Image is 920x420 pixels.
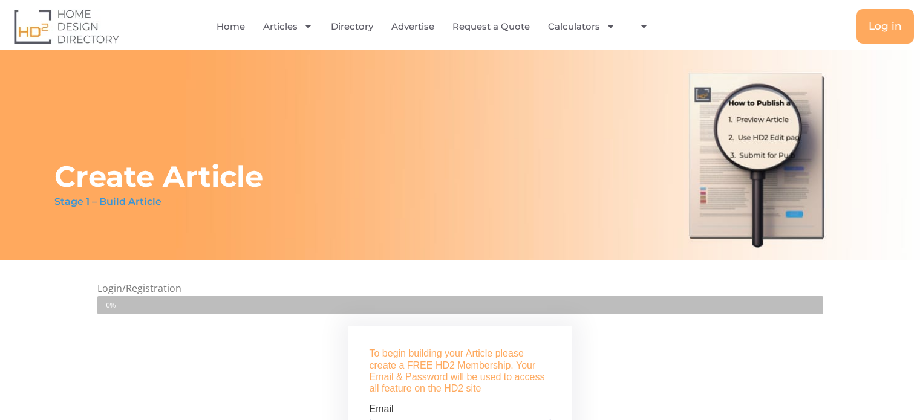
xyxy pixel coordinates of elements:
span: 0% [106,296,125,314]
a: Request a Quote [452,13,530,40]
span: Log in [869,21,902,31]
a: Log in [856,9,914,44]
a: Calculators [548,13,615,40]
a: Directory [331,13,373,40]
h1: Create Article [54,158,263,195]
nav: Menu [188,13,687,40]
p: Stage 1 – Build Article [54,195,161,209]
span: Login/Registration [97,282,181,295]
a: Advertise [391,13,434,40]
a: Articles [263,13,313,40]
a: Home [217,13,245,40]
h4: To begin building your Article please create a FREE HD2 Membership. Your Email & Password will be... [370,347,551,394]
label: Email [370,404,394,414]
